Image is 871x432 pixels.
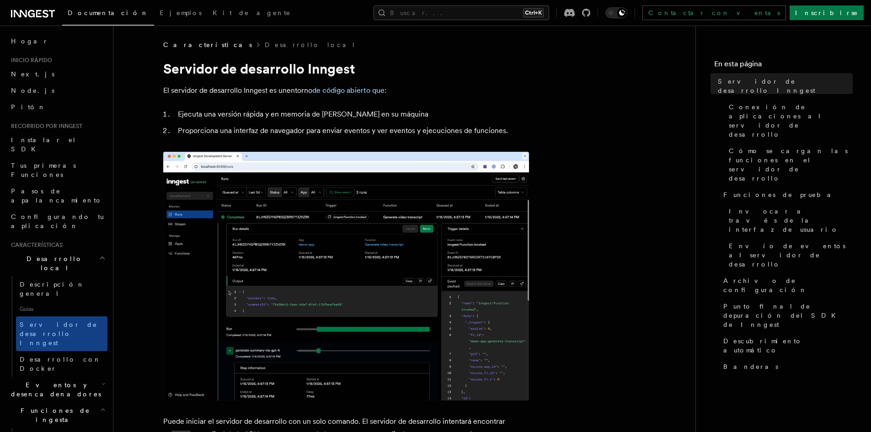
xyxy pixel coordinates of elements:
[714,73,853,99] a: Servidor de desarrollo Inngest
[312,86,386,95] a: de código abierto que:
[20,281,85,297] font: Descripción general
[7,82,107,99] a: Node.js
[725,238,853,272] a: Envío de eventos al servidor de desarrollo
[374,5,549,20] button: Buscar...Ctrl+K
[7,33,107,49] a: Hogar
[265,40,356,49] a: Desarrollo local
[16,316,107,351] a: Servidor de desarrollo Inngest
[7,183,107,208] a: Pasos de apalancamiento
[7,251,107,276] button: Desarrollo local
[163,60,355,77] font: Servidor de desarrollo Inngest
[729,242,845,268] font: Envío de eventos al servidor de desarrollo
[7,66,107,82] a: Next.js
[648,9,780,16] font: Contactar con ventas
[723,191,838,198] font: Funciones de prueba
[21,407,90,423] font: Funciones de ingesta
[723,363,778,370] font: Banderas
[11,242,63,248] font: Características
[213,9,291,16] font: Kit de agente
[11,103,46,111] font: Pitón
[11,213,104,229] font: Configurando tu aplicación
[20,321,97,347] font: Servidor de desarrollo Inngest
[723,277,807,293] font: Archivo de configuración
[720,272,853,298] a: Archivo de configuración
[163,86,287,95] font: El servidor de desarrollo Inngest es un
[720,298,853,333] a: Punto final de depuración del SDK de Inngest
[7,276,107,377] div: Desarrollo local
[7,402,107,428] button: Funciones de ingesta
[16,351,107,377] a: Desarrollo con Docker
[11,57,52,64] font: Inicio rápido
[523,8,544,17] kbd: Ctrl+K
[720,333,853,358] a: Descubrimiento automático
[790,5,864,20] a: Inscribirse
[163,152,529,400] img: Demostración del servidor de desarrollo
[68,9,149,16] font: Documentación
[11,37,48,45] font: Hogar
[287,86,312,95] font: entorno
[11,123,82,129] font: Recorrido por Inngest
[725,143,853,187] a: Cómo se cargan las funciones en el servidor de desarrollo
[605,7,627,18] button: Activar o desactivar el modo oscuro
[390,9,448,16] font: Buscar...
[720,187,853,203] a: Funciones de prueba
[11,162,76,178] font: Tus primeras Funciones
[207,3,296,25] a: Kit de agente
[7,99,107,115] a: Pitón
[729,147,848,182] font: Cómo se cargan las funciones en el servidor de desarrollo
[11,187,102,204] font: Pasos de apalancamiento
[178,110,428,118] font: Ejecuta una versión rápida y en memoria de [PERSON_NAME] en su máquina
[7,377,107,402] button: Eventos y desencadenadores
[7,157,107,183] a: Tus primeras Funciones
[795,9,858,16] font: Inscribirse
[265,41,356,48] font: Desarrollo local
[720,358,853,375] a: Banderas
[163,41,252,48] font: Características
[154,3,207,25] a: Ejemplos
[178,126,508,135] font: Proporciona una interfaz de navegador para enviar eventos y ver eventos y ejecuciones de funciones.
[729,208,839,233] font: Invocar a través de la interfaz de usuario
[642,5,786,20] a: Contactar con ventas
[11,87,54,94] font: Node.js
[7,132,107,157] a: Instalar el SDK
[718,78,815,94] font: Servidor de desarrollo Inngest
[723,303,841,328] font: Punto final de depuración del SDK de Inngest
[729,103,822,138] font: Conexión de aplicaciones al servidor de desarrollo
[27,255,83,272] font: Desarrollo local
[20,356,101,372] font: Desarrollo con Docker
[62,3,154,26] a: Documentación
[725,203,853,238] a: Invocar a través de la interfaz de usuario
[11,70,54,78] font: Next.js
[723,337,802,354] font: Descubrimiento automático
[11,136,76,153] font: Instalar el SDK
[7,208,107,234] a: Configurando tu aplicación
[714,59,762,68] font: En esta página
[160,9,202,16] font: Ejemplos
[11,381,101,398] font: Eventos y desencadenadores
[16,276,107,302] a: Descripción general
[20,306,34,312] font: Guías
[725,99,853,143] a: Conexión de aplicaciones al servidor de desarrollo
